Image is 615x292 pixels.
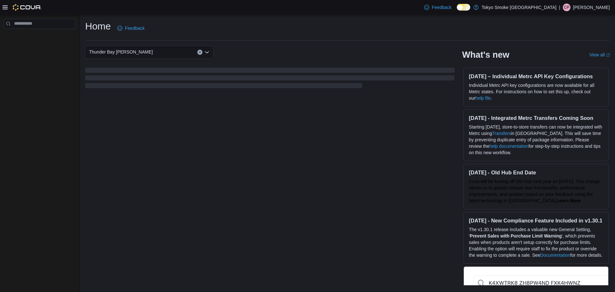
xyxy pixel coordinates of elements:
h1: Home [85,20,111,33]
h2: What's new [462,50,509,60]
span: Feedback [432,4,451,11]
h3: [DATE] - New Compliance Feature Included in v1.30.1 [469,217,603,224]
button: Open list of options [204,50,209,55]
strong: Prevent Sales with Purchase Limit Warning [470,233,562,238]
p: | [559,4,560,11]
a: Documentation [540,253,570,258]
p: Starting [DATE], store-to-store transfers can now be integrated with Metrc using in [GEOGRAPHIC_D... [469,124,603,156]
a: help documentation [489,144,529,149]
input: Dark Mode [457,4,470,11]
svg: External link [606,53,610,57]
span: CP [564,4,570,11]
div: Cameron Palmer [563,4,570,11]
a: View allExternal link [589,52,610,57]
span: Feedback [125,25,144,31]
a: Feedback [422,1,454,14]
span: Thunder Bay [PERSON_NAME] [89,48,153,56]
nav: Complex example [4,30,76,46]
h3: [DATE] - Integrated Metrc Transfers Coming Soon [469,115,603,121]
span: Loading [85,69,455,89]
a: Feedback [115,22,147,35]
p: [PERSON_NAME] [573,4,610,11]
button: Clear input [197,50,202,55]
img: Cova [13,4,41,11]
h3: [DATE] – Individual Metrc API Key Configurations [469,73,603,79]
a: help file [475,96,491,101]
p: Individual Metrc API key configurations are now available for all Metrc states. For instructions ... [469,82,603,101]
p: Tokyo Smoke [GEOGRAPHIC_DATA] [482,4,557,11]
h3: [DATE] - Old Hub End Date [469,169,603,176]
span: Cova will be turning off Old Hub next year on [DATE]. This change allows us to quickly release ne... [469,179,600,203]
a: Transfers [492,131,511,136]
a: Learn More [556,198,580,203]
p: The v1.30.1 release includes a valuable new General Setting, ' ', which prevents sales when produ... [469,226,603,258]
